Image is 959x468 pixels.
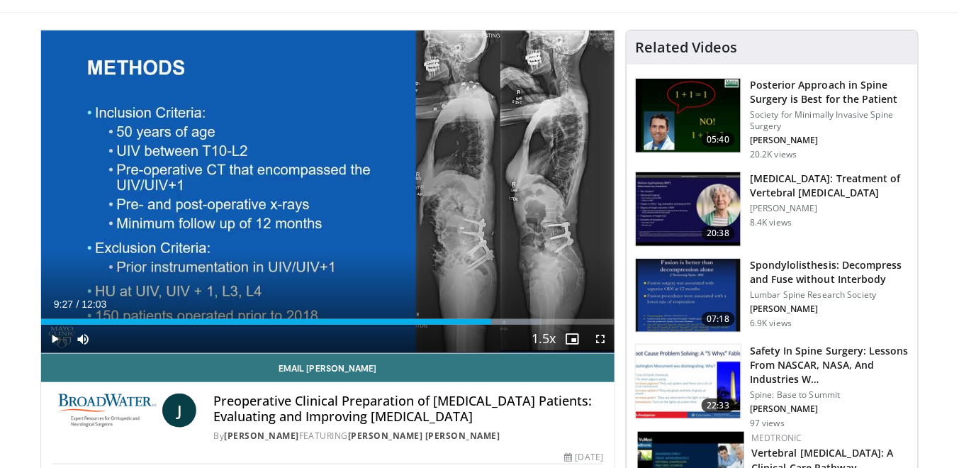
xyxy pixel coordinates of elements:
h3: Safety In Spine Surgery: Lessons From NASCAR, NASA, And Industries W… [750,344,909,386]
p: Spine: Base to Summit [750,389,909,401]
span: 20:38 [702,226,736,240]
h3: [MEDICAL_DATA]: Treatment of Vertebral [MEDICAL_DATA] [750,172,909,200]
div: Progress Bar [41,319,615,325]
a: Medtronic [751,432,802,444]
div: By FEATURING [213,430,603,442]
span: 12:03 [82,299,106,310]
button: Fullscreen [586,325,615,353]
p: [PERSON_NAME] [750,135,909,146]
img: 97801bed-5de1-4037-bed6-2d7170b090cf.150x105_q85_crop-smart_upscale.jpg [636,259,741,333]
p: 20.2K views [750,149,797,160]
div: [DATE] [565,451,603,464]
button: Mute [69,325,98,353]
p: 8.4K views [750,217,792,228]
a: [PERSON_NAME] [224,430,299,442]
a: [PERSON_NAME] [PERSON_NAME] [348,430,500,442]
p: 6.9K views [750,318,792,329]
a: J [162,394,196,428]
span: 22:33 [702,399,736,413]
img: 05c2a676-a450-41f3-b358-da3da3bc670f.150x105_q85_crop-smart_upscale.jpg [636,345,741,418]
img: 0cae8376-61df-4d0e-94d1-d9dddb55642e.150x105_q85_crop-smart_upscale.jpg [636,172,741,246]
span: 05:40 [702,133,736,147]
p: [PERSON_NAME] [750,203,909,214]
h4: Related Videos [635,39,737,56]
span: 07:18 [702,312,736,326]
h3: Spondylolisthesis: Decompress and Fuse without Interbody [750,258,909,286]
button: Playback Rate [529,325,558,353]
h3: Posterior Approach in Spine Surgery is Best for the Patient [750,78,909,106]
a: 07:18 Spondylolisthesis: Decompress and Fuse without Interbody Lumbar Spine Research Society [PER... [635,258,909,333]
video-js: Video Player [41,30,615,354]
span: 9:27 [54,299,73,310]
span: / [77,299,79,310]
h4: Preoperative Clinical Preparation of [MEDICAL_DATA] Patients: Evaluating and Improving [MEDICAL_D... [213,394,603,424]
p: [PERSON_NAME] [750,403,909,415]
p: Lumbar Spine Research Society [750,289,909,301]
img: BroadWater [52,394,157,428]
button: Enable picture-in-picture mode [558,325,586,353]
a: 22:33 Safety In Spine Surgery: Lessons From NASCAR, NASA, And Industries W… Spine: Base to Summit... [635,344,909,429]
a: Email [PERSON_NAME] [41,354,615,382]
p: [PERSON_NAME] [750,303,909,315]
button: Play [41,325,69,353]
a: 05:40 Posterior Approach in Spine Surgery is Best for the Patient Society for Minimally Invasive ... [635,78,909,160]
p: 97 views [750,418,785,429]
a: 20:38 [MEDICAL_DATA]: Treatment of Vertebral [MEDICAL_DATA] [PERSON_NAME] 8.4K views [635,172,909,247]
img: 3b6f0384-b2b2-4baa-b997-2e524ebddc4b.150x105_q85_crop-smart_upscale.jpg [636,79,741,152]
p: Society for Minimally Invasive Spine Surgery [750,109,909,132]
